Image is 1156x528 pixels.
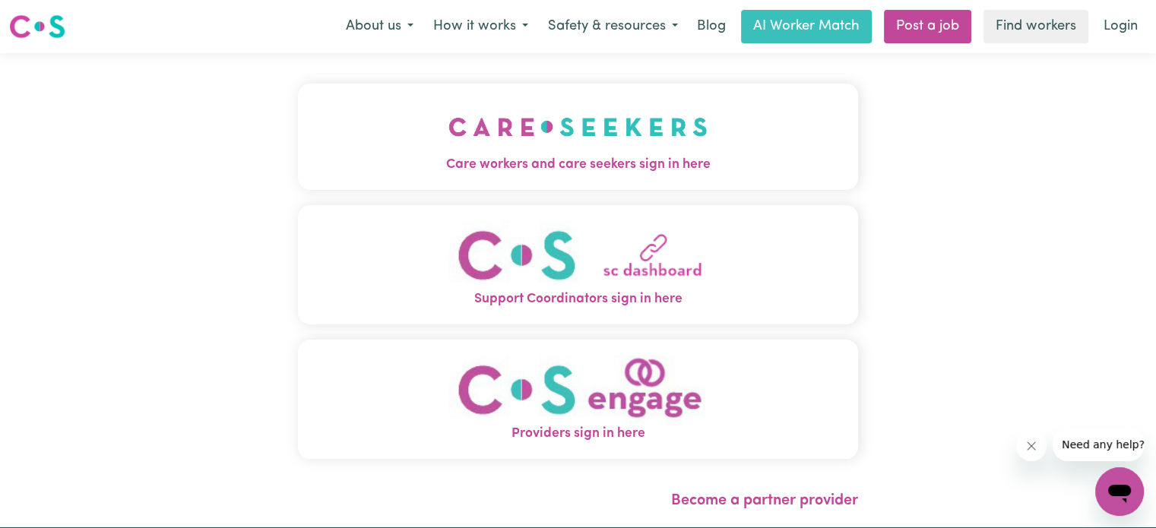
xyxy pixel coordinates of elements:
[298,340,858,459] button: Providers sign in here
[671,493,858,508] a: Become a partner provider
[1016,431,1047,461] iframe: Close message
[884,10,971,43] a: Post a job
[9,11,92,23] span: Need any help?
[298,84,858,190] button: Care workers and care seekers sign in here
[298,205,858,324] button: Support Coordinators sign in here
[1094,10,1147,43] a: Login
[298,155,858,175] span: Care workers and care seekers sign in here
[983,10,1088,43] a: Find workers
[9,9,65,44] a: Careseekers logo
[298,289,858,309] span: Support Coordinators sign in here
[1053,428,1144,461] iframe: Message from company
[423,11,538,43] button: How it works
[688,10,735,43] a: Blog
[1095,467,1144,516] iframe: Button to launch messaging window
[538,11,688,43] button: Safety & resources
[336,11,423,43] button: About us
[741,10,872,43] a: AI Worker Match
[9,13,65,40] img: Careseekers logo
[298,424,858,444] span: Providers sign in here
